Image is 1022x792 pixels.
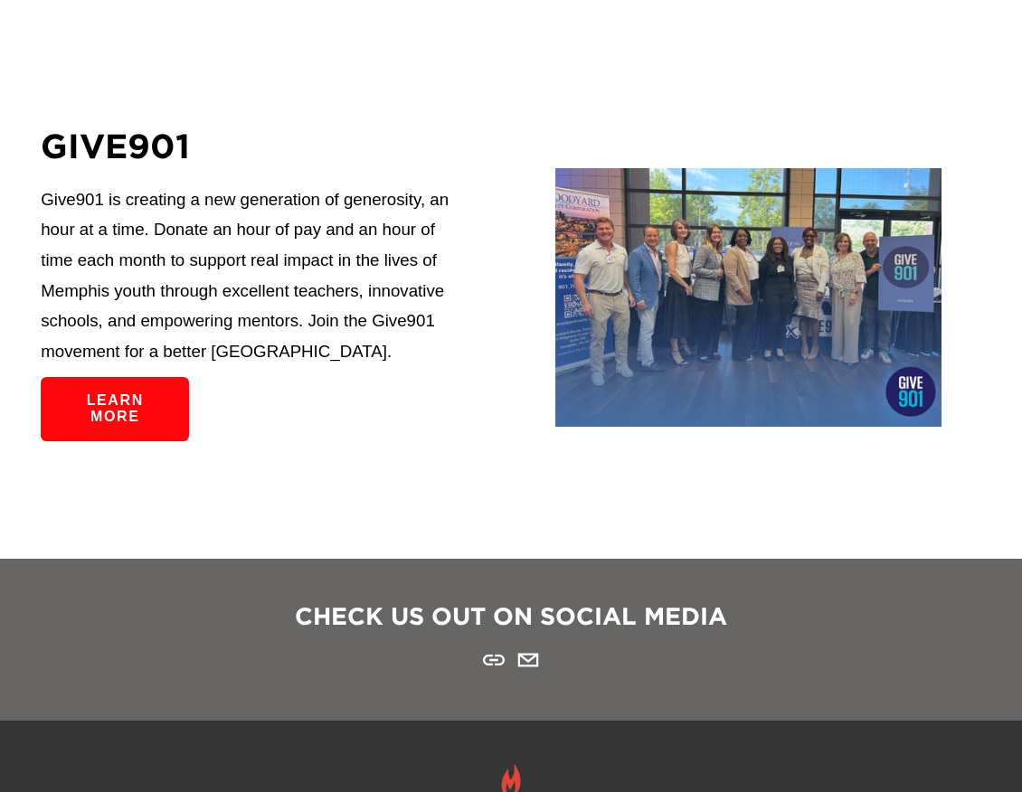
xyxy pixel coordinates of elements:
[41,377,189,441] a: Learn more
[483,649,505,671] a: URL
[237,599,785,632] h3: CHECK US OUT ON SOCIAL MEDIA
[41,124,467,168] h2: GIVE901
[41,184,467,367] p: Give901 is creating a new generation of generosity, an hour at a time. Donate an hour of pay and ...
[517,649,539,671] a: breunna@cityleadership.org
